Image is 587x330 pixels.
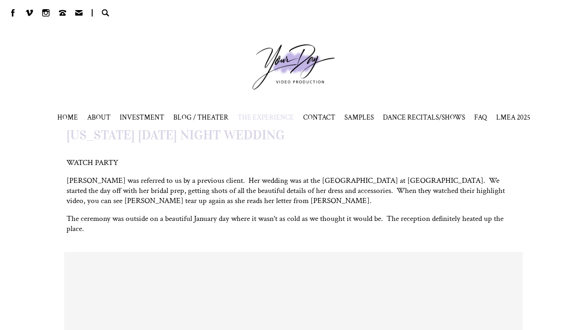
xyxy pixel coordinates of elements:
[173,113,228,122] a: BLOG / THEATER
[383,113,465,122] span: DANCE RECITALS/SHOWS
[57,113,78,122] a: HOME
[120,113,164,122] a: INVESTMENT
[66,176,521,206] p: [PERSON_NAME] was referred to us by a previous client. Her wedding was at the [GEOGRAPHIC_DATA] a...
[303,113,335,122] a: CONTACT
[238,30,349,104] a: Your Day Production Logo
[344,113,374,122] span: SAMPLES
[66,126,521,143] h2: [US_STATE] [DATE] NIGHT WEDDING
[87,113,111,122] a: ABOUT
[66,158,521,168] p: WATCH PARTY
[496,113,530,122] span: LMEA 2025
[66,214,521,234] p: The ceremony was outside on a beautiful January day where it wasn't as cold as we thought it woul...
[474,113,487,122] a: FAQ
[238,113,294,122] a: THE EXPERIENCE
